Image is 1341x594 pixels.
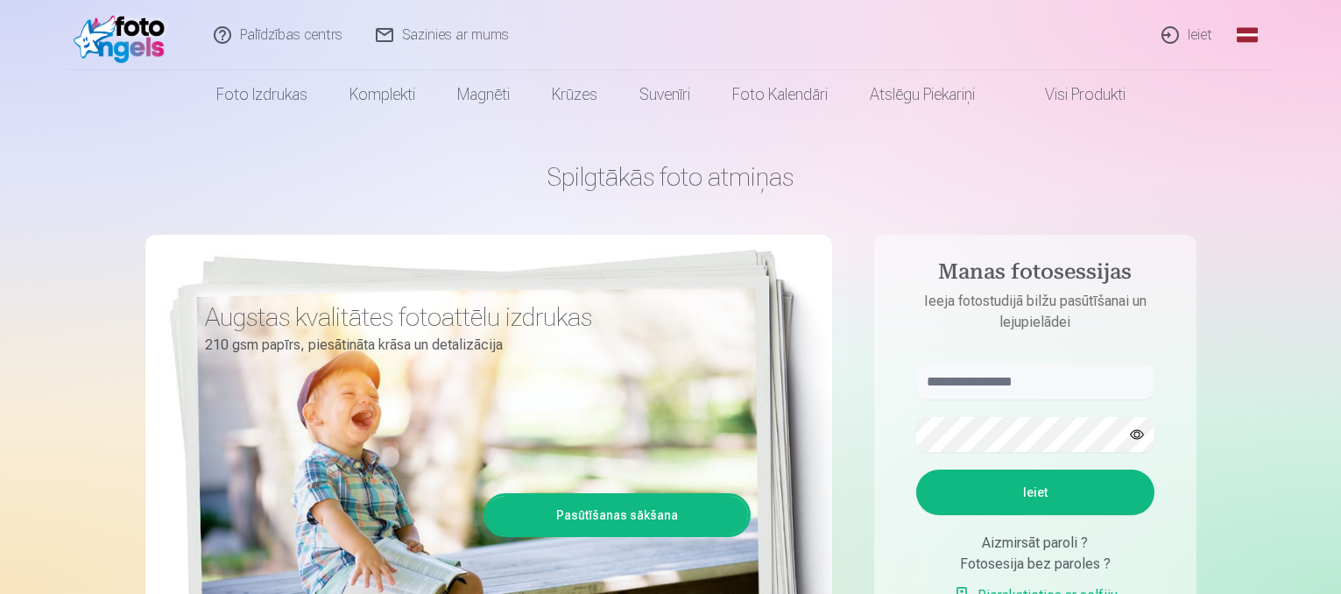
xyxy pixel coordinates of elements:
[618,70,711,119] a: Suvenīri
[899,259,1172,291] h4: Manas fotosessijas
[916,554,1154,575] div: Fotosesija bez paroles ?
[205,333,738,357] p: 210 gsm papīrs, piesātināta krāsa un detalizācija
[849,70,996,119] a: Atslēgu piekariņi
[486,496,748,534] a: Pasūtīšanas sākšana
[195,70,328,119] a: Foto izdrukas
[205,301,738,333] h3: Augstas kvalitātes fotoattēlu izdrukas
[74,7,174,63] img: /fa1
[711,70,849,119] a: Foto kalendāri
[916,470,1154,515] button: Ieiet
[531,70,618,119] a: Krūzes
[916,533,1154,554] div: Aizmirsāt paroli ?
[996,70,1147,119] a: Visi produkti
[436,70,531,119] a: Magnēti
[328,70,436,119] a: Komplekti
[145,161,1196,193] h1: Spilgtākās foto atmiņas
[899,291,1172,333] p: Ieeja fotostudijā bilžu pasūtīšanai un lejupielādei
